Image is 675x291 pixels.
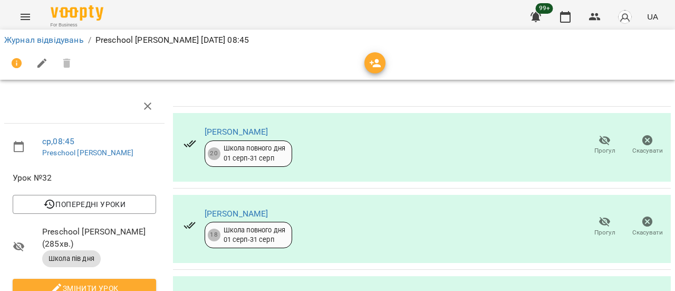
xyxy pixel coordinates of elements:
[643,7,662,26] button: UA
[42,226,156,250] span: Preschool [PERSON_NAME] ( 285 хв. )
[51,22,103,29] span: For Business
[21,198,148,211] span: Попередні уроки
[95,34,249,46] p: Preschool [PERSON_NAME] [DATE] 08:45
[4,34,671,46] nav: breadcrumb
[632,146,663,155] span: Скасувати
[626,212,669,241] button: Скасувати
[208,147,220,160] div: 20
[13,172,156,184] span: Урок №32
[632,228,663,237] span: Скасувати
[594,146,615,155] span: Прогул
[208,229,220,241] div: 18
[13,4,38,30] button: Menu
[583,130,626,160] button: Прогул
[88,34,91,46] li: /
[647,11,658,22] span: UA
[13,195,156,214] button: Попередні уроки
[224,144,286,163] div: Школа повного дня 01 серп - 31 серп
[4,35,84,45] a: Журнал відвідувань
[205,127,268,137] a: [PERSON_NAME]
[536,3,553,14] span: 99+
[224,226,286,245] div: Школа повного дня 01 серп - 31 серп
[626,130,669,160] button: Скасувати
[42,254,101,264] span: Школа пів дня
[42,136,74,146] a: ср , 08:45
[51,5,103,21] img: Voopty Logo
[205,209,268,219] a: [PERSON_NAME]
[583,212,626,241] button: Прогул
[42,148,133,157] a: Preschool [PERSON_NAME]
[594,228,615,237] span: Прогул
[618,10,632,24] img: avatar_s.png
